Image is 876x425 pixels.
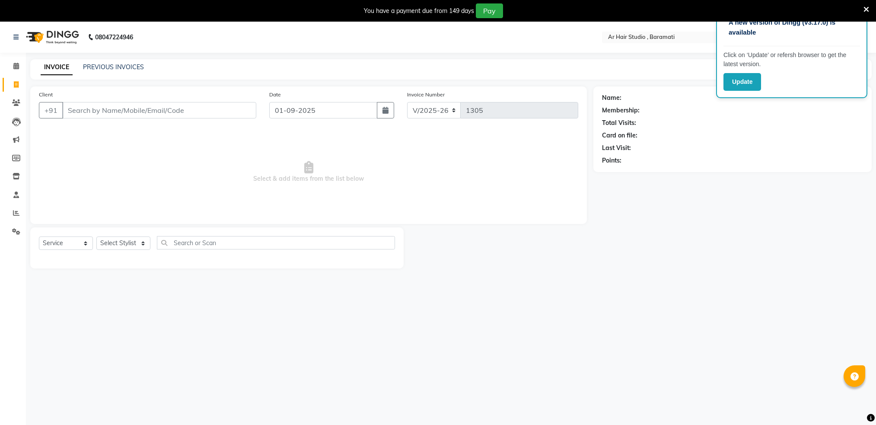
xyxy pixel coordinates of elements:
div: Card on file: [602,131,637,140]
a: INVOICE [41,60,73,75]
a: PREVIOUS INVOICES [83,63,144,71]
p: Click on ‘Update’ or refersh browser to get the latest version. [723,51,860,69]
span: Select & add items from the list below [39,129,578,215]
img: logo [22,25,81,49]
label: Invoice Number [407,91,445,99]
input: Search by Name/Mobile/Email/Code [62,102,256,118]
label: Date [269,91,281,99]
button: Update [723,73,761,91]
div: Total Visits: [602,118,636,128]
div: You have a payment due from 149 days [364,6,474,16]
input: Search or Scan [157,236,395,249]
button: Pay [476,3,503,18]
p: A new version of Dingg (v3.17.0) is available [729,18,855,37]
div: Membership: [602,106,640,115]
div: Points: [602,156,621,165]
div: Last Visit: [602,144,631,153]
button: +91 [39,102,63,118]
label: Client [39,91,53,99]
b: 08047224946 [95,25,133,49]
iframe: chat widget [840,390,867,416]
div: Name: [602,93,621,102]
